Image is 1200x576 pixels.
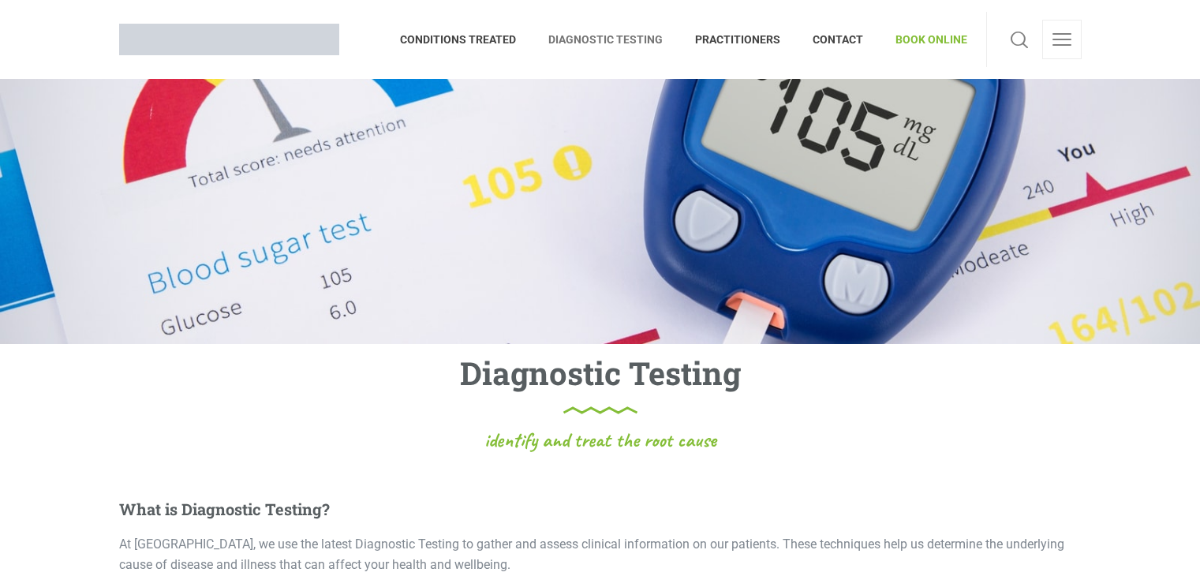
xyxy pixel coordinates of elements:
[1006,20,1033,59] a: Search
[880,12,967,67] a: BOOK ONLINE
[119,24,339,55] img: Brisbane Naturopath
[119,534,1082,574] p: At [GEOGRAPHIC_DATA], we use the latest Diagnostic Testing to gather and assess clinical informat...
[119,12,339,67] a: Brisbane Naturopath
[533,27,679,52] span: DIAGNOSTIC TESTING
[484,430,716,451] span: identify and treat the root cause
[119,499,1082,518] h5: What is Diagnostic Testing?
[533,12,679,67] a: DIAGNOSTIC TESTING
[880,27,967,52] span: BOOK ONLINE
[400,27,533,52] span: CONDITIONS TREATED
[679,12,797,67] a: PRACTITIONERS
[679,27,797,52] span: PRACTITIONERS
[797,27,880,52] span: CONTACT
[460,352,741,414] h1: Diagnostic Testing
[400,12,533,67] a: CONDITIONS TREATED
[797,12,880,67] a: CONTACT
